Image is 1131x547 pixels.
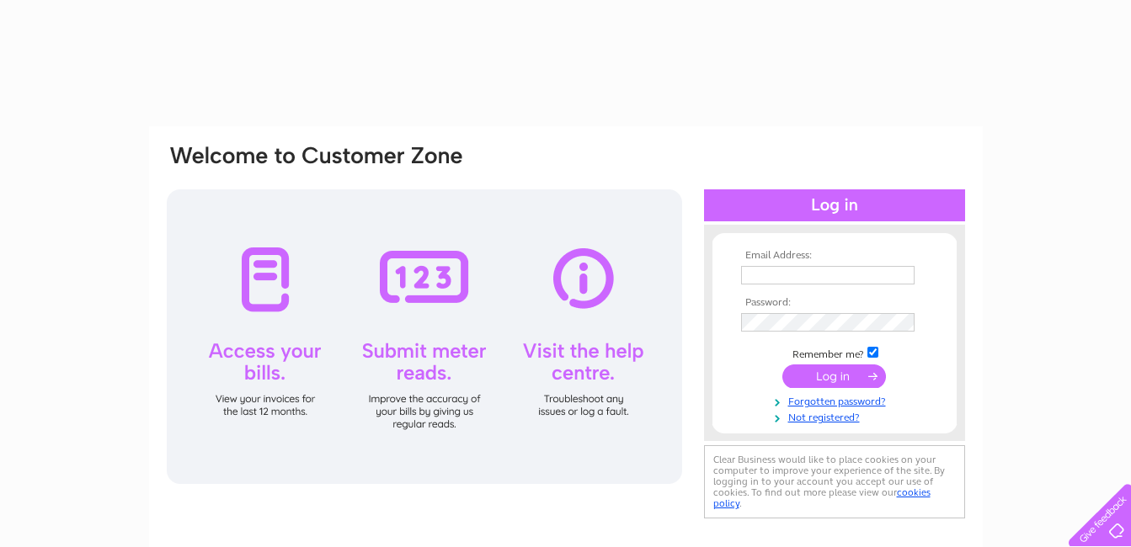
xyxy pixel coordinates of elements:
[737,250,932,262] th: Email Address:
[704,445,965,518] div: Clear Business would like to place cookies on your computer to improve your experience of the sit...
[737,297,932,309] th: Password:
[741,408,932,424] a: Not registered?
[741,392,932,408] a: Forgotten password?
[713,486,931,509] a: cookies policy
[737,344,932,361] td: Remember me?
[782,364,886,388] input: Submit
